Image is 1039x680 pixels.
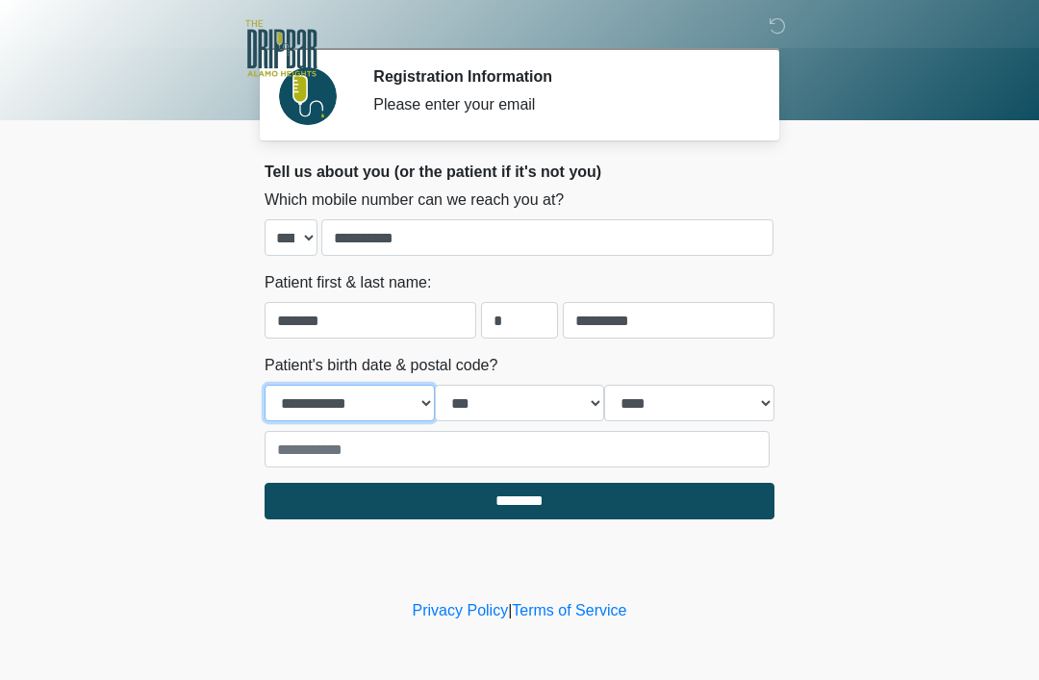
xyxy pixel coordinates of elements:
label: Patient's birth date & postal code? [265,354,497,377]
a: | [508,602,512,618]
a: Privacy Policy [413,602,509,618]
img: The DRIPBaR - Alamo Heights Logo [245,14,317,83]
label: Which mobile number can we reach you at? [265,189,564,212]
a: Terms of Service [512,602,626,618]
div: Please enter your email [373,93,746,116]
h2: Tell us about you (or the patient if it's not you) [265,163,774,181]
label: Patient first & last name: [265,271,431,294]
